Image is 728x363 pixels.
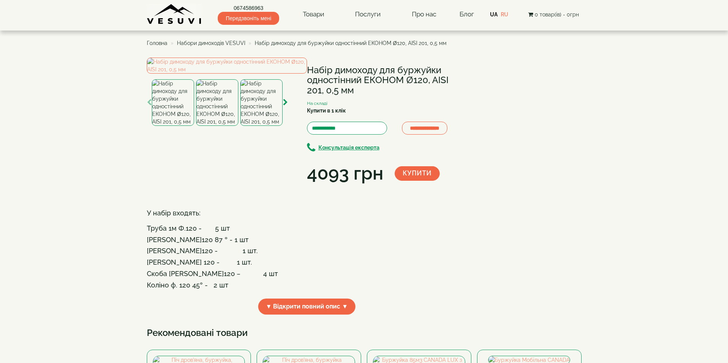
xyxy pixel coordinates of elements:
[147,270,467,278] h4: Скоба [PERSON_NAME]120 – 4 шт
[307,161,383,186] div: 4093 грн
[147,40,167,46] a: Головна
[147,4,202,25] img: Завод VESUVI
[147,281,467,289] h4: Коліно ф. 120 45° - 2 шт
[395,166,440,181] button: Купити
[307,101,328,106] small: На складі
[307,107,346,114] label: Купити в 1 клік
[147,58,307,74] img: Набір димоходу для буржуйки одностінний ЕКОНОМ Ø120, AISI 201, 0,5 мм
[147,209,467,232] h4: У набір входять: Труба 1м Ф.120 - 5 шт
[218,4,279,12] a: 0674586963
[147,259,467,266] h4: [PERSON_NAME] 120 - 1 шт.
[147,236,467,244] h4: [PERSON_NAME]120 87 ° - 1 шт
[347,6,388,23] a: Послуги
[490,11,498,18] a: UA
[152,79,194,126] img: Набір димоходу для буржуйки одностінний ЕКОНОМ Ø120, AISI 201, 0,5 мм
[177,40,245,46] a: Набори димоходів VESUVI
[526,10,581,19] button: 0 товар(ів) - 0грн
[307,65,467,95] h1: Набір димоходу для буржуйки одностінний ЕКОНОМ Ø120, AISI 201, 0,5 мм
[535,11,579,18] span: 0 товар(ів) - 0грн
[318,145,379,151] b: Консультація експерта
[240,79,283,126] img: Набір димоходу для буржуйки одностінний ЕКОНОМ Ø120, AISI 201, 0,5 мм
[255,40,447,46] span: Набір димоходу для буржуйки одностінний ЕКОНОМ Ø120, AISI 201, 0,5 мм
[501,11,508,18] a: RU
[404,6,444,23] a: Про нас
[196,79,238,126] img: Набір димоходу для буржуйки одностінний ЕКОНОМ Ø120, AISI 201, 0,5 мм
[147,328,582,338] h3: Рекомендовані товари
[258,299,356,315] span: ▼ Відкрити повний опис ▼
[460,10,474,18] a: Блог
[218,12,279,25] span: Передзвоніть мені
[147,247,467,255] h4: [PERSON_NAME]120 - 1 шт.
[295,6,332,23] a: Товари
